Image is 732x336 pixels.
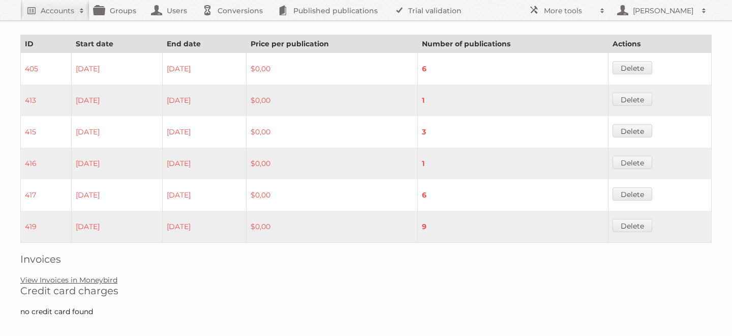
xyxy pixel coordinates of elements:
a: Delete [613,219,652,232]
td: 417 [21,179,72,211]
td: $0,00 [247,116,417,148]
td: $0,00 [247,85,417,116]
a: Delete [613,156,652,169]
td: $0,00 [247,211,417,243]
td: [DATE] [163,53,247,85]
td: 416 [21,148,72,179]
td: [DATE] [72,211,163,243]
td: 405 [21,53,72,85]
th: Actions [608,35,712,53]
th: ID [21,35,72,53]
td: [DATE] [72,179,163,211]
h2: Credit card charges [20,285,712,297]
a: Delete [613,93,652,106]
strong: 9 [422,222,426,231]
th: Price per publication [247,35,417,53]
a: Delete [613,187,652,201]
h2: [PERSON_NAME] [630,6,696,16]
td: $0,00 [247,148,417,179]
a: Delete [613,124,652,137]
h2: Invoices [20,253,712,265]
strong: 1 [422,159,424,168]
td: $0,00 [247,179,417,211]
a: View Invoices in Moneybird [20,275,117,285]
td: [DATE] [72,85,163,116]
h2: More tools [544,6,595,16]
td: [DATE] [163,179,247,211]
td: $0,00 [247,53,417,85]
td: [DATE] [72,53,163,85]
td: [DATE] [72,116,163,148]
strong: 6 [422,64,426,73]
td: 419 [21,211,72,243]
a: Delete [613,61,652,74]
th: Start date [72,35,163,53]
td: [DATE] [72,148,163,179]
td: [DATE] [163,211,247,243]
th: Number of publications [417,35,608,53]
h2: Accounts [41,6,74,16]
strong: 1 [422,96,424,105]
td: 415 [21,116,72,148]
th: End date [163,35,247,53]
td: [DATE] [163,148,247,179]
strong: 6 [422,190,426,200]
td: 413 [21,85,72,116]
td: [DATE] [163,116,247,148]
td: [DATE] [163,85,247,116]
strong: 3 [422,127,426,136]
